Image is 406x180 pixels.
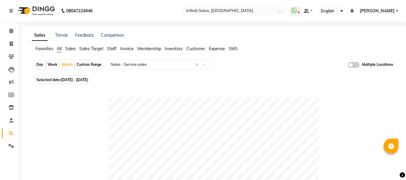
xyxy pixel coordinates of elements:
[186,46,205,51] span: Customer
[60,60,74,69] div: Month
[360,8,395,14] span: [PERSON_NAME]
[209,46,225,51] span: Expense
[107,46,117,51] span: Staff
[46,60,59,69] div: Week
[229,46,238,51] span: SMS
[35,46,53,51] span: Favorites
[35,76,89,84] span: Selected date:
[65,46,76,51] span: Sales
[195,62,200,68] span: Clear all
[32,30,48,41] a: Sales
[381,156,400,174] iframe: chat widget
[75,60,103,69] div: Custom Range
[55,32,68,38] a: Trends
[362,62,393,68] span: Multiple Locations
[137,46,161,51] span: Membership
[165,46,183,51] span: Inventory
[120,46,134,51] span: Invoice
[61,78,88,82] span: [DATE] - [DATE]
[101,32,124,38] a: Comparison
[79,46,103,51] span: Sales Target
[57,46,62,51] span: All
[15,2,56,19] img: logo
[75,32,94,38] a: Feedback
[35,60,45,69] div: Day
[66,2,93,19] b: 08047224946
